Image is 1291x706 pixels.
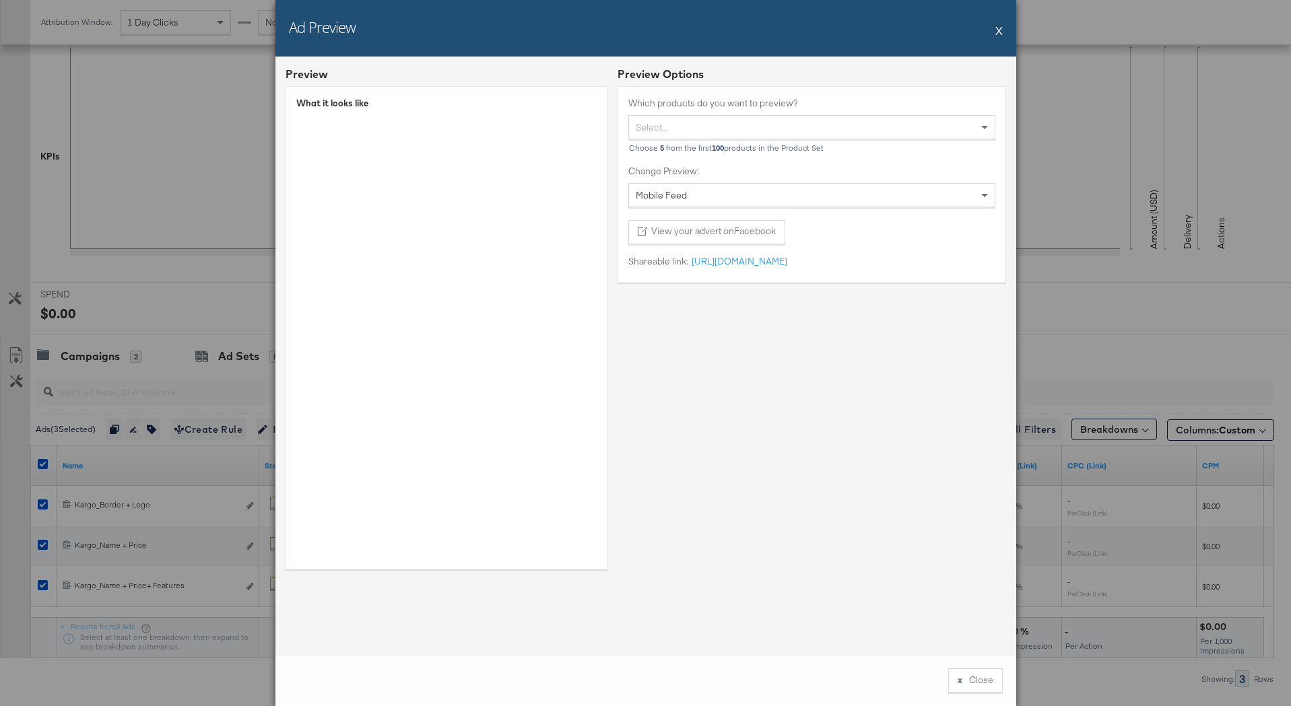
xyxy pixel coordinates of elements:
label: Change Preview: [628,165,995,178]
div: Preview [286,67,328,82]
b: 100 [712,143,724,153]
b: 5 [660,143,664,153]
div: Choose from the first products in the Product Set [628,143,995,153]
div: Preview Options [618,67,1006,82]
div: What it looks like [296,97,597,110]
h2: Ad Preview [289,17,356,37]
div: x [958,674,962,686]
a: [URL][DOMAIN_NAME] [688,255,787,268]
label: Which products do you want to preview? [628,97,995,110]
button: X [995,17,1003,44]
div: Select... [629,116,995,139]
label: Shareable link: [628,255,688,268]
span: Mobile Feed [636,189,687,201]
button: View your advert onFacebook [628,220,785,244]
button: xClose [948,668,1003,693]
